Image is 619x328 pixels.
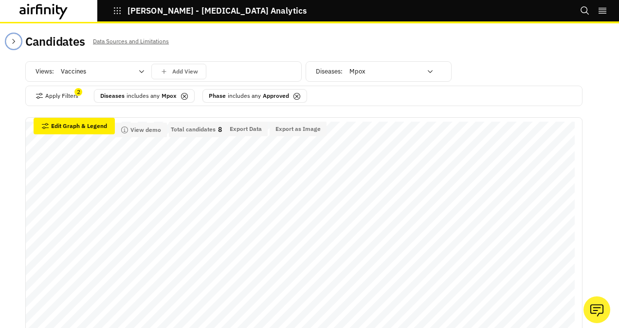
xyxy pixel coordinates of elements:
[162,91,177,100] p: Mpox
[127,6,307,15] p: [PERSON_NAME] - [MEDICAL_DATA] Analytics
[316,64,440,79] div: Diseases :
[270,122,327,136] button: Export as Image
[100,91,125,100] p: Diseases
[151,64,206,79] button: save changes
[36,64,206,79] div: Views:
[93,36,169,47] p: Data Sources and Limitations
[6,34,21,49] button: Close Sidebar
[263,91,289,100] p: Approved
[580,2,590,19] button: Search
[224,122,268,136] button: Export Data
[583,296,610,323] button: Ask our analysts
[34,118,115,134] button: Edit Graph & Legend
[218,126,222,133] p: 8
[113,2,307,19] button: [PERSON_NAME] - [MEDICAL_DATA] Analytics
[115,123,167,137] button: View demo
[228,91,261,100] p: includes any
[127,91,160,100] p: includes any
[25,35,85,49] h2: Candidates
[209,91,226,100] p: Phase
[36,88,78,104] button: Apply Filters
[172,68,198,75] p: Add View
[171,126,216,133] p: Total candidates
